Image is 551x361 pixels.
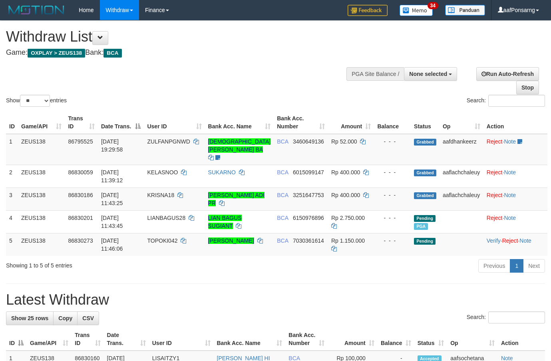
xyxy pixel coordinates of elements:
[331,215,365,221] span: Rp 2.750.000
[440,165,483,187] td: aaflachchaleuy
[68,237,93,244] span: 86830273
[483,187,547,210] td: ·
[414,215,436,222] span: Pending
[414,139,436,146] span: Grabbed
[378,328,414,351] th: Balance: activate to sort column ascending
[214,328,286,351] th: Bank Acc. Name: activate to sort column ascending
[72,328,103,351] th: Trans ID: activate to sort column ascending
[208,192,265,206] a: [PERSON_NAME] ADI PR
[6,165,18,187] td: 2
[331,138,357,145] span: Rp 52.000
[487,215,503,221] a: Reject
[331,192,360,198] span: Rp 400.000
[467,311,545,323] label: Search:
[487,237,501,244] a: Verify
[519,237,531,244] a: Note
[6,311,54,325] a: Show 25 rows
[274,111,328,134] th: Bank Acc. Number: activate to sort column ascending
[20,95,50,107] select: Showentries
[208,138,271,153] a: [DEMOGRAPHIC_DATA][PERSON_NAME] BA
[440,134,483,165] td: aafdhankeerz
[68,192,93,198] span: 86830186
[277,138,288,145] span: BCA
[277,237,288,244] span: BCA
[502,237,518,244] a: Reject
[18,233,65,256] td: ZEUS138
[205,111,274,134] th: Bank Acc. Name: activate to sort column ascending
[6,29,359,45] h1: Withdraw List
[18,210,65,233] td: ZEUS138
[6,258,224,269] div: Showing 1 to 5 of 5 entries
[483,134,547,165] td: ·
[18,165,65,187] td: ZEUS138
[504,215,516,221] a: Note
[101,169,123,183] span: [DATE] 11:39:12
[144,111,205,134] th: User ID: activate to sort column ascending
[483,233,547,256] td: · ·
[467,95,545,107] label: Search:
[504,169,516,176] a: Note
[504,138,516,145] a: Note
[104,328,149,351] th: Date Trans.: activate to sort column ascending
[68,215,93,221] span: 86830201
[6,134,18,165] td: 1
[277,215,288,221] span: BCA
[58,315,72,321] span: Copy
[487,169,503,176] a: Reject
[523,259,545,273] a: Next
[103,49,121,58] span: BCA
[285,328,328,351] th: Bank Acc. Number: activate to sort column ascending
[409,71,447,77] span: None selected
[447,328,498,351] th: Op: activate to sort column ascending
[348,5,388,16] img: Feedback.jpg
[504,192,516,198] a: Note
[516,81,539,94] a: Stop
[6,328,27,351] th: ID: activate to sort column descending
[440,187,483,210] td: aaflachchaleuy
[277,169,288,176] span: BCA
[331,169,360,176] span: Rp 400.000
[149,328,214,351] th: User ID: activate to sort column ascending
[483,210,547,233] td: ·
[18,134,65,165] td: ZEUS138
[11,315,48,321] span: Show 25 rows
[510,259,523,273] a: 1
[404,67,457,81] button: None selected
[483,111,547,134] th: Action
[440,111,483,134] th: Op: activate to sort column ascending
[377,168,408,176] div: - - -
[101,192,123,206] span: [DATE] 11:43:25
[400,5,433,16] img: Button%20Memo.svg
[208,169,236,176] a: SUKARNO
[414,170,436,176] span: Grabbed
[293,237,324,244] span: Copy 7030361614 to clipboard
[414,223,428,230] span: Marked by aafsreyleap
[6,4,67,16] img: MOTION_logo.png
[98,111,144,134] th: Date Trans.: activate to sort column descending
[487,192,503,198] a: Reject
[293,138,324,145] span: Copy 3460649136 to clipboard
[414,238,436,245] span: Pending
[208,215,242,229] a: LIAN BAGUS SUGIANT
[498,328,545,351] th: Action
[293,192,324,198] span: Copy 3251647753 to clipboard
[414,192,436,199] span: Grabbed
[6,233,18,256] td: 5
[147,169,178,176] span: KELASNOO
[82,315,94,321] span: CSV
[476,67,539,81] a: Run Auto-Refresh
[293,169,324,176] span: Copy 6015099147 to clipboard
[483,165,547,187] td: ·
[6,95,67,107] label: Show entries
[277,192,288,198] span: BCA
[208,237,254,244] a: [PERSON_NAME]
[77,311,99,325] a: CSV
[6,210,18,233] td: 4
[6,292,545,308] h1: Latest Withdraw
[101,237,123,252] span: [DATE] 11:46:06
[147,192,174,198] span: KRISNA18
[147,138,190,145] span: ZULFANPGNWD
[28,49,85,58] span: OXPLAY > ZEUS138
[346,67,404,81] div: PGA Site Balance /
[488,311,545,323] input: Search:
